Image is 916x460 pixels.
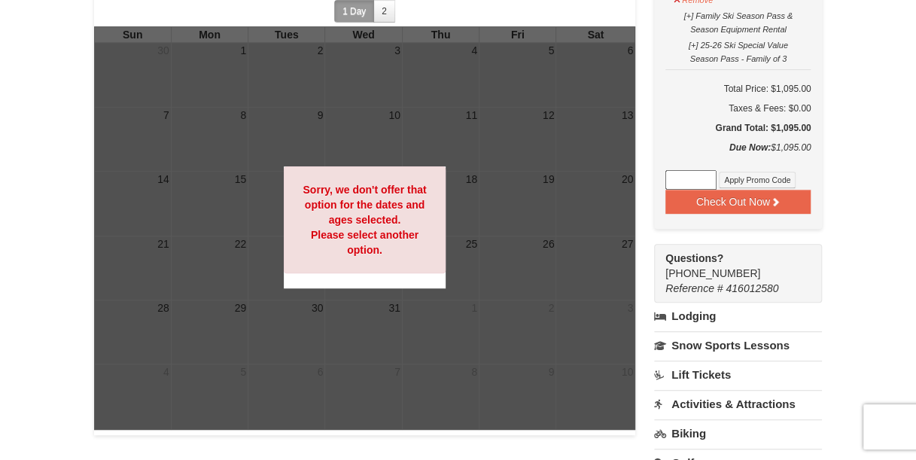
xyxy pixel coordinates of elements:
span: Reference # [665,282,723,294]
a: Lodging [654,303,822,330]
button: Check Out Now [665,190,811,214]
a: Activities & Attractions [654,390,822,418]
div: $1,095.00 [665,140,811,170]
button: Apply Promo Code [719,172,796,188]
h5: Grand Total: $1,095.00 [665,120,811,136]
a: Lift Tickets [654,361,822,388]
button: [+] Family Ski Season Pass & Season Equipment Rental [673,5,803,37]
strong: Due Now: [729,142,771,153]
a: Snow Sports Lessons [654,331,822,359]
strong: Questions? [665,252,723,264]
h6: Total Price: $1,095.00 [665,81,811,96]
span: 416012580 [726,282,778,294]
a: Biking [654,419,822,447]
button: [+] 25-26 Ski Special Value Season Pass - Family of 3 [673,34,803,66]
strong: Sorry, we don't offer that option for the dates and ages selected. Please select another option. [303,184,426,256]
div: Taxes & Fees: $0.00 [665,101,811,116]
span: [PHONE_NUMBER] [665,251,795,279]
